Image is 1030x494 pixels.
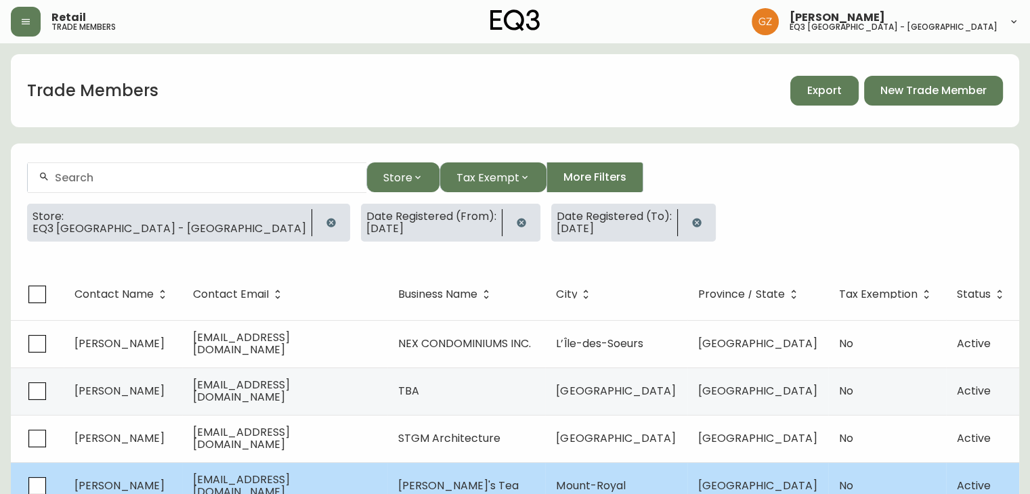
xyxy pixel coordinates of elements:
[698,478,817,493] span: [GEOGRAPHIC_DATA]
[51,23,116,31] h5: trade members
[556,383,675,399] span: [GEOGRAPHIC_DATA]
[33,223,306,235] span: EQ3 [GEOGRAPHIC_DATA] - [GEOGRAPHIC_DATA]
[698,336,817,351] span: [GEOGRAPHIC_DATA]
[193,377,290,405] span: [EMAIL_ADDRESS][DOMAIN_NAME]
[957,430,991,446] span: Active
[839,288,935,300] span: Tax Exemption
[556,288,595,300] span: City
[33,210,306,223] span: Store:
[557,223,672,235] span: [DATE]
[74,288,171,300] span: Contact Name
[193,330,290,357] span: [EMAIL_ADDRESS][DOMAIN_NAME]
[556,430,675,446] span: [GEOGRAPHIC_DATA]
[51,12,86,23] span: Retail
[398,430,500,446] span: STGM Architecture
[366,162,439,192] button: Store
[366,223,496,235] span: [DATE]
[957,288,1008,300] span: Status
[398,336,531,351] span: NEX CONDOMINIUMS INC.
[839,430,853,446] span: No
[74,336,165,351] span: [PERSON_NAME]
[839,383,853,399] span: No
[957,478,991,493] span: Active
[563,170,626,185] span: More Filters
[790,23,997,31] h5: eq3 [GEOGRAPHIC_DATA] - [GEOGRAPHIC_DATA]
[957,336,991,351] span: Active
[74,430,165,446] span: [PERSON_NAME]
[193,290,269,298] span: Contact Email
[193,288,286,300] span: Contact Email
[880,83,987,98] span: New Trade Member
[698,290,785,298] span: Province / State
[698,288,802,300] span: Province / State
[839,478,853,493] span: No
[556,478,625,493] span: Mount-Royal
[398,478,519,493] span: [PERSON_NAME]'s Tea
[557,210,672,223] span: Date Registered (To):
[546,162,643,192] button: More Filters
[74,383,165,399] span: [PERSON_NAME]
[556,336,643,351] span: L’Île-des-Soeurs
[490,9,540,31] img: logo
[839,336,853,351] span: No
[74,290,154,298] span: Contact Name
[839,290,918,298] span: Tax Exemption
[193,424,290,452] span: [EMAIL_ADDRESS][DOMAIN_NAME]
[752,8,779,35] img: 78875dbee59462ec7ba26e296000f7de
[790,76,859,106] button: Export
[398,288,495,300] span: Business Name
[27,79,158,102] h1: Trade Members
[698,430,817,446] span: [GEOGRAPHIC_DATA]
[957,383,991,399] span: Active
[398,383,419,399] span: TBA
[55,171,356,184] input: Search
[790,12,885,23] span: [PERSON_NAME]
[366,210,496,223] span: Date Registered (From):
[556,290,577,298] span: City
[456,169,519,186] span: Tax Exempt
[864,76,1003,106] button: New Trade Member
[398,290,477,298] span: Business Name
[383,169,412,186] span: Store
[439,162,546,192] button: Tax Exempt
[698,383,817,399] span: [GEOGRAPHIC_DATA]
[807,83,842,98] span: Export
[74,478,165,493] span: [PERSON_NAME]
[957,290,991,298] span: Status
